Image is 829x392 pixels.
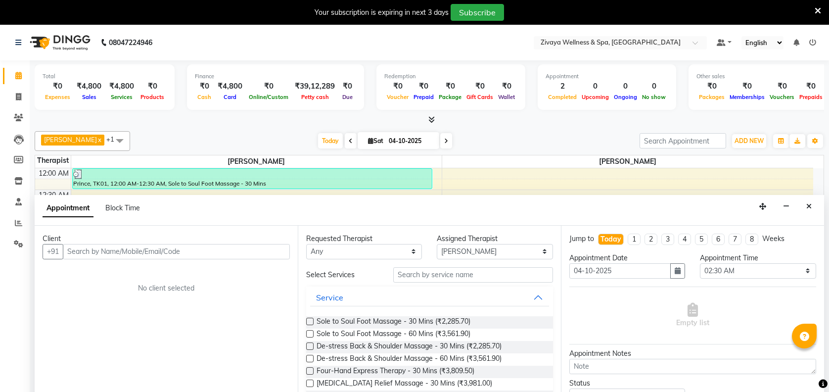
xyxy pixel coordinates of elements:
div: Weeks [762,234,784,244]
span: Card [221,94,239,100]
li: 2 [645,234,657,245]
div: No client selected [66,283,266,294]
span: [PERSON_NAME] [442,155,813,168]
div: ₹0 [195,81,214,92]
span: [PERSON_NAME] [71,155,442,168]
button: +91 [43,244,63,259]
b: 08047224946 [109,29,152,56]
span: Prepaids [797,94,825,100]
span: Sales [80,94,99,100]
div: ₹0 [138,81,167,92]
span: Prepaid [411,94,436,100]
div: ₹0 [43,81,73,92]
div: 0 [611,81,640,92]
div: ₹0 [797,81,825,92]
div: ₹0 [246,81,291,92]
div: ₹4,800 [73,81,105,92]
div: 0 [579,81,611,92]
span: Online/Custom [246,94,291,100]
span: Empty list [676,303,709,328]
div: Requested Therapist [306,234,422,244]
span: Sat [366,137,386,145]
span: ADD NEW [735,137,764,145]
span: De-stress Back & Shoulder Massage - 60 Mins (₹3,561.90) [317,353,502,366]
li: 4 [678,234,691,245]
span: Sole to Soul Foot Massage - 60 Mins (₹3,561.90) [317,329,470,341]
iframe: chat widget [787,352,819,382]
div: Select Services [299,270,386,280]
div: ₹0 [384,81,411,92]
div: ₹0 [436,81,464,92]
span: Today [318,133,343,148]
div: Your subscription is expiring in next 3 days [315,7,449,18]
button: Close [802,199,816,214]
div: Appointment Time [700,253,816,263]
div: Client [43,234,290,244]
li: 3 [661,234,674,245]
span: Gift Cards [464,94,496,100]
li: 6 [712,234,725,245]
input: yyyy-mm-dd [569,263,671,279]
a: x [97,136,101,144]
div: ₹0 [411,81,436,92]
span: Vouchers [767,94,797,100]
div: Appointment Date [569,253,685,263]
span: Upcoming [579,94,611,100]
li: 7 [729,234,741,245]
div: 0 [640,81,668,92]
div: 12:30 AM [37,190,71,200]
span: Memberships [727,94,767,100]
button: ADD NEW [732,134,766,148]
span: Services [108,94,135,100]
div: ₹0 [727,81,767,92]
span: No show [640,94,668,100]
span: Block Time [105,203,140,212]
div: 12:00 AM [37,168,71,179]
div: 2 [546,81,579,92]
input: Search by service name [393,267,553,283]
div: Prince, TK01, 12:00 AM-12:30 AM, Sole to Soul Foot Massage - 30 Mins [73,169,432,189]
input: Search by Name/Mobile/Email/Code [63,244,290,259]
div: Finance [195,72,356,81]
span: +1 [106,135,122,143]
span: Due [340,94,355,100]
div: ₹0 [496,81,517,92]
div: Service [316,292,343,303]
span: Four-Hand Express Therapy - 30 Mins (₹3,809.50) [317,366,474,378]
span: Products [138,94,167,100]
span: De-stress Back & Shoulder Massage - 30 Mins (₹2,285.70) [317,341,502,353]
div: ₹0 [767,81,797,92]
span: Appointment [43,199,93,217]
div: Today [600,234,621,245]
div: Status [569,378,685,389]
span: [PERSON_NAME] [44,136,97,144]
div: Appointment [546,72,668,81]
div: Jump to [569,234,594,244]
div: ₹4,800 [105,81,138,92]
img: logo [25,29,93,56]
input: 2025-10-04 [386,134,435,148]
div: ₹0 [464,81,496,92]
div: Redemption [384,72,517,81]
div: Assigned Therapist [437,234,553,244]
input: Search Appointment [640,133,726,148]
span: Voucher [384,94,411,100]
li: 5 [695,234,708,245]
div: ₹4,800 [214,81,246,92]
span: Completed [546,94,579,100]
button: Service [310,289,549,306]
li: 1 [628,234,641,245]
span: Packages [696,94,727,100]
span: [MEDICAL_DATA] Relief Massage - 30 Mins (₹3,981.00) [317,378,492,391]
span: Expenses [43,94,73,100]
div: ₹0 [339,81,356,92]
div: ₹39,12,289 [291,81,339,92]
span: Cash [195,94,214,100]
span: Petty cash [299,94,331,100]
span: Wallet [496,94,517,100]
button: Subscribe [451,4,504,21]
div: Appointment Notes [569,348,816,359]
div: Therapist [35,155,71,166]
li: 8 [745,234,758,245]
span: Package [436,94,464,100]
